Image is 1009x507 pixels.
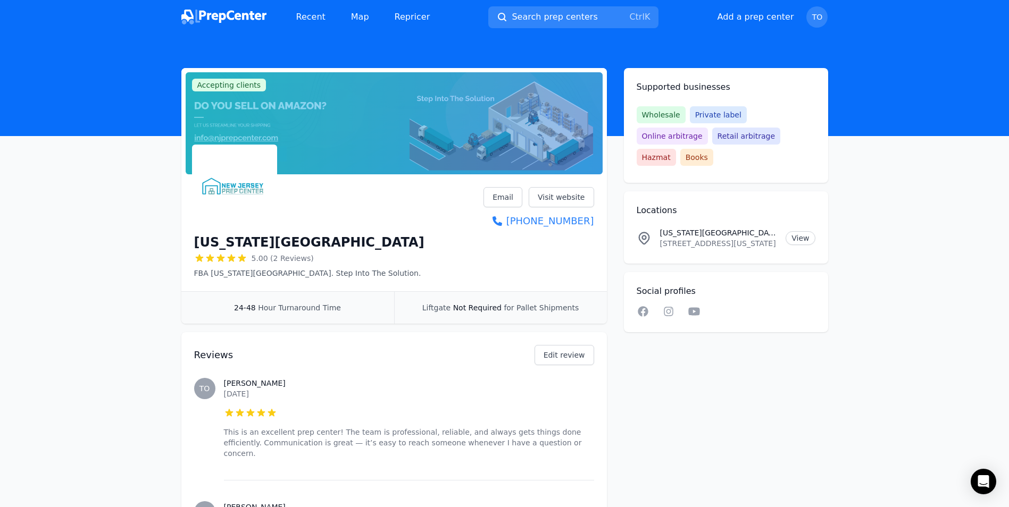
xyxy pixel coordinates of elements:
[288,6,334,28] a: Recent
[453,303,502,312] span: Not Required
[194,348,501,362] h2: Reviews
[194,147,275,227] img: New Jersey Prep Center
[422,303,451,312] span: Liftgate
[386,6,439,28] a: Repricer
[483,214,594,229] a: [PHONE_NUMBER]
[488,6,658,28] button: Search prep centersCtrlK
[637,81,815,94] h2: Supported businesses
[181,10,266,24] img: PrepCenter
[224,378,594,388] h3: [PERSON_NAME]
[199,385,210,392] span: TO
[224,427,594,459] p: This is an excellent prep center! The team is professional, reliable, and always gets things done...
[637,106,686,123] span: Wholesale
[192,79,266,91] span: Accepting clients
[234,303,256,312] span: 24-48
[637,149,676,166] span: Hazmat
[258,303,341,312] span: Hour Turnaround Time
[806,6,828,28] button: TO
[252,253,314,264] span: 5.00 (2 Reviews)
[690,106,747,123] span: Private label
[529,187,594,207] a: Visit website
[194,268,424,278] p: FBA [US_STATE][GEOGRAPHIC_DATA]. Step Into The Solution.
[645,12,651,22] kbd: K
[786,231,815,245] a: View
[512,11,597,23] span: Search prep centers
[812,13,823,21] span: TO
[637,128,708,145] span: Online arbitrage
[660,227,778,238] p: [US_STATE][GEOGRAPHIC_DATA] Location
[343,6,378,28] a: Map
[680,149,713,166] span: Books
[971,469,996,494] div: Open Intercom Messenger
[194,234,424,251] h1: [US_STATE][GEOGRAPHIC_DATA]
[660,238,778,249] p: [STREET_ADDRESS][US_STATE]
[535,345,594,365] button: Edit review
[224,390,249,398] time: [DATE]
[718,11,794,23] button: Add a prep center
[504,303,579,312] span: for Pallet Shipments
[637,285,815,298] h2: Social profiles
[637,204,815,217] h2: Locations
[712,128,780,145] span: Retail arbitrage
[629,12,644,22] kbd: Ctrl
[483,187,522,207] a: Email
